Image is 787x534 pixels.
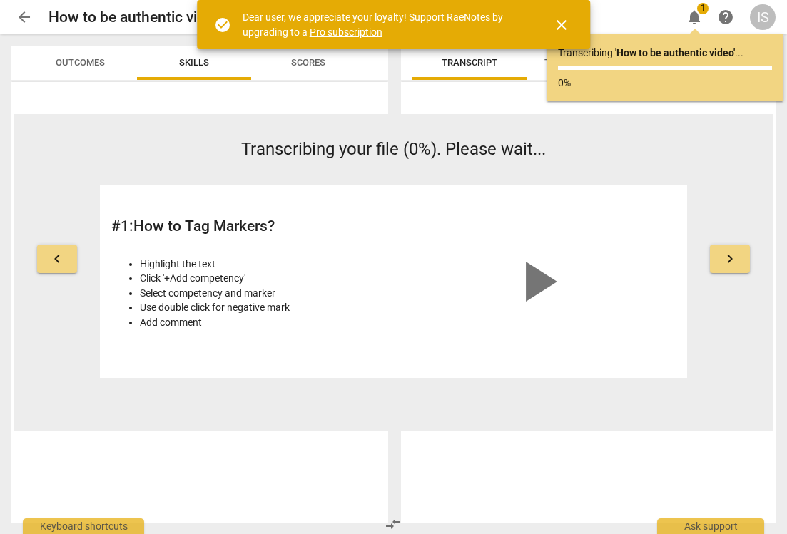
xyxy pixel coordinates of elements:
[214,16,231,34] span: check_circle
[750,4,776,30] button: IS
[16,9,33,26] span: arrow_back
[558,46,772,61] p: Transcribing ...
[111,217,388,235] h2: # 1 : How to Tag Markers?
[291,57,325,68] span: Scores
[686,9,703,26] span: notifications
[544,8,579,42] button: Close
[310,26,382,38] a: Pro subscription
[56,57,105,68] span: Outcomes
[697,3,709,14] span: 1
[385,515,402,533] span: compare_arrows
[241,139,546,159] span: Transcribing your file (0%). Please wait...
[243,10,528,39] div: Dear user, we appreciate your loyalty! Support RaeNotes by upgrading to a
[49,250,66,267] span: keyboard_arrow_left
[140,271,388,286] li: Click '+Add competency'
[140,257,388,272] li: Highlight the text
[544,57,623,68] span: Tags & Speakers
[503,247,572,316] span: play_arrow
[140,315,388,330] li: Add comment
[721,250,738,267] span: keyboard_arrow_right
[615,47,735,58] b: ' How to be authentic video '
[558,76,772,91] p: 0%
[140,300,388,315] li: Use double click for negative mark
[681,4,707,30] button: Notifications
[657,518,764,534] div: Ask support
[442,57,497,68] span: Transcript
[179,57,209,68] span: Skills
[49,9,222,26] h2: How to be authentic video
[717,9,734,26] span: help
[140,286,388,301] li: Select competency and marker
[553,16,570,34] span: close
[23,518,144,534] div: Keyboard shortcuts
[713,4,738,30] a: Help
